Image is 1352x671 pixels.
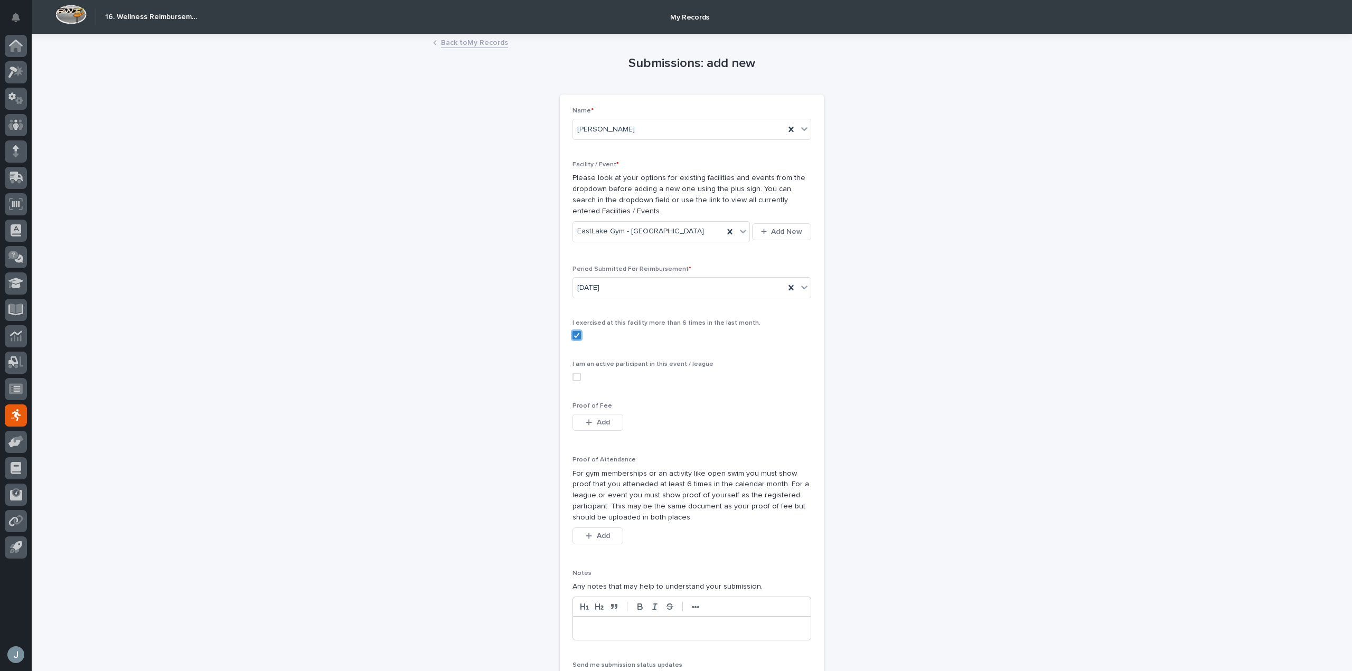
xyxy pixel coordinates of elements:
[105,13,201,22] h2: 16. Wellness Reimbursement
[572,162,619,168] span: Facility / Event
[572,414,623,431] button: Add
[577,226,704,237] span: EastLake Gym - [GEOGRAPHIC_DATA]
[597,419,610,426] span: Add
[771,228,802,235] span: Add New
[5,644,27,666] button: users-avatar
[572,457,636,463] span: Proof of Attendance
[572,173,811,216] p: Please look at your options for existing facilities and events from the dropdown before adding a ...
[692,603,700,611] strong: •••
[55,5,87,24] img: Workspace Logo
[577,124,635,135] span: [PERSON_NAME]
[441,36,508,48] a: Back toMy Records
[560,56,824,71] h1: Submissions: add new
[572,581,811,592] p: Any notes that may help to understand your submission.
[572,468,811,523] p: For gym memberships or an activity like open swim you must show proof that you atteneded at least...
[5,6,27,29] button: Notifications
[572,662,682,668] span: Send me submission status updates
[577,282,599,294] span: [DATE]
[572,320,760,326] span: I exercised at this facility more than 6 times in the last month.
[572,527,623,544] button: Add
[13,13,27,30] div: Notifications
[752,223,811,240] button: Add New
[572,266,691,272] span: Period Submitted For Reimbursement
[572,403,612,409] span: Proof of Fee
[688,600,703,613] button: •••
[572,570,591,577] span: Notes
[572,361,713,367] span: I am an active participant in this event / league
[572,108,594,114] span: Name
[597,532,610,540] span: Add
